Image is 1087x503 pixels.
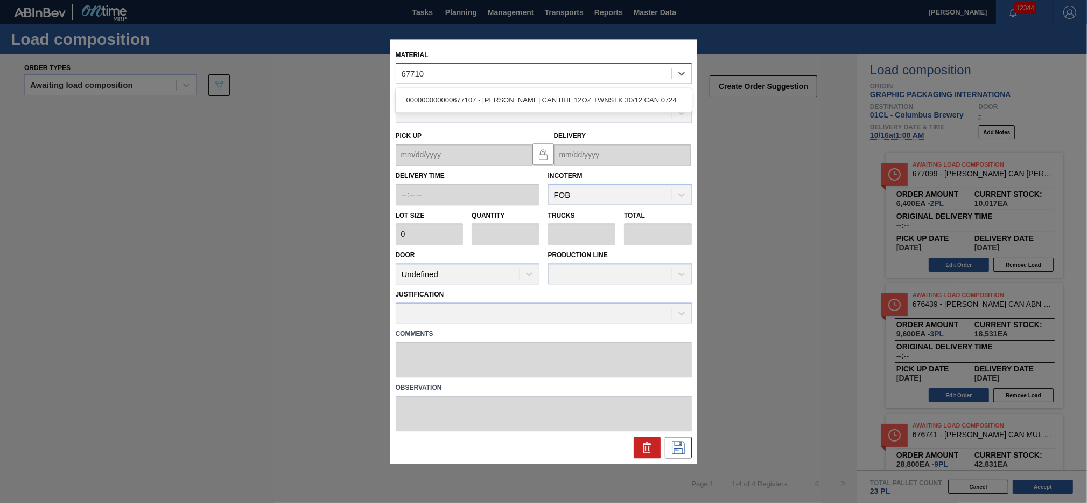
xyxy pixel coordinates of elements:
[665,437,692,458] div: Save Suggestion
[634,437,661,458] div: Delete Suggestion
[548,212,575,219] label: Trucks
[396,168,539,184] label: Delivery Time
[624,212,645,219] label: Total
[532,144,554,166] button: locked
[396,144,532,166] input: mm/dd/yyyy
[537,148,550,161] img: locked
[554,144,691,166] input: mm/dd/yyyy
[472,212,504,219] label: Quantity
[396,252,415,259] label: Door
[396,51,429,59] label: Material
[548,172,583,180] label: Incoterm
[554,133,586,140] label: Delivery
[548,252,608,259] label: Production Line
[396,133,422,140] label: Pick up
[396,91,692,111] div: 000000000000677107 - [PERSON_NAME] CAN BHL 12OZ TWNSTK 30/12 CAN 0724
[396,326,692,342] label: Comments
[396,380,692,396] label: Observation
[396,208,464,224] label: Lot size
[396,291,444,299] label: Justification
